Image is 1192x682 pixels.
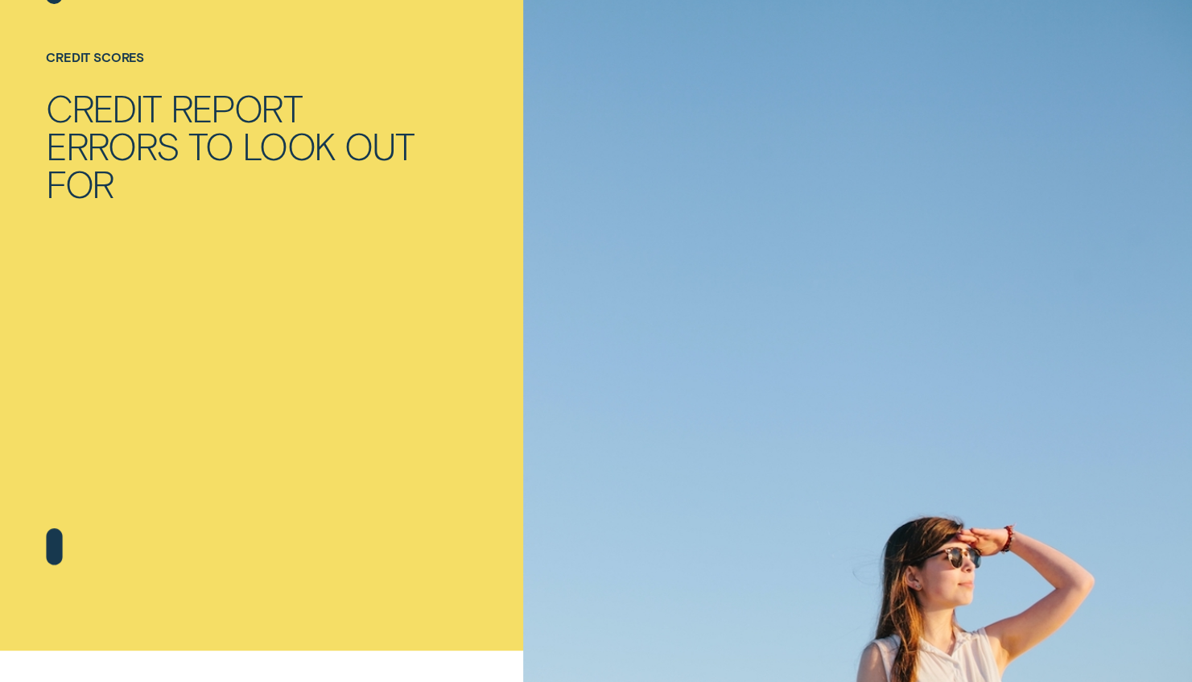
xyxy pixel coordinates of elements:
div: Credit scores [46,50,415,64]
div: to [188,127,233,165]
div: Out [344,127,415,165]
h1: Credit Report Errors to Look Out For [46,89,415,202]
div: Credit [46,89,161,127]
div: Errors [46,127,179,165]
div: For [46,165,113,203]
div: Look [242,127,335,165]
div: Report [171,89,302,127]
